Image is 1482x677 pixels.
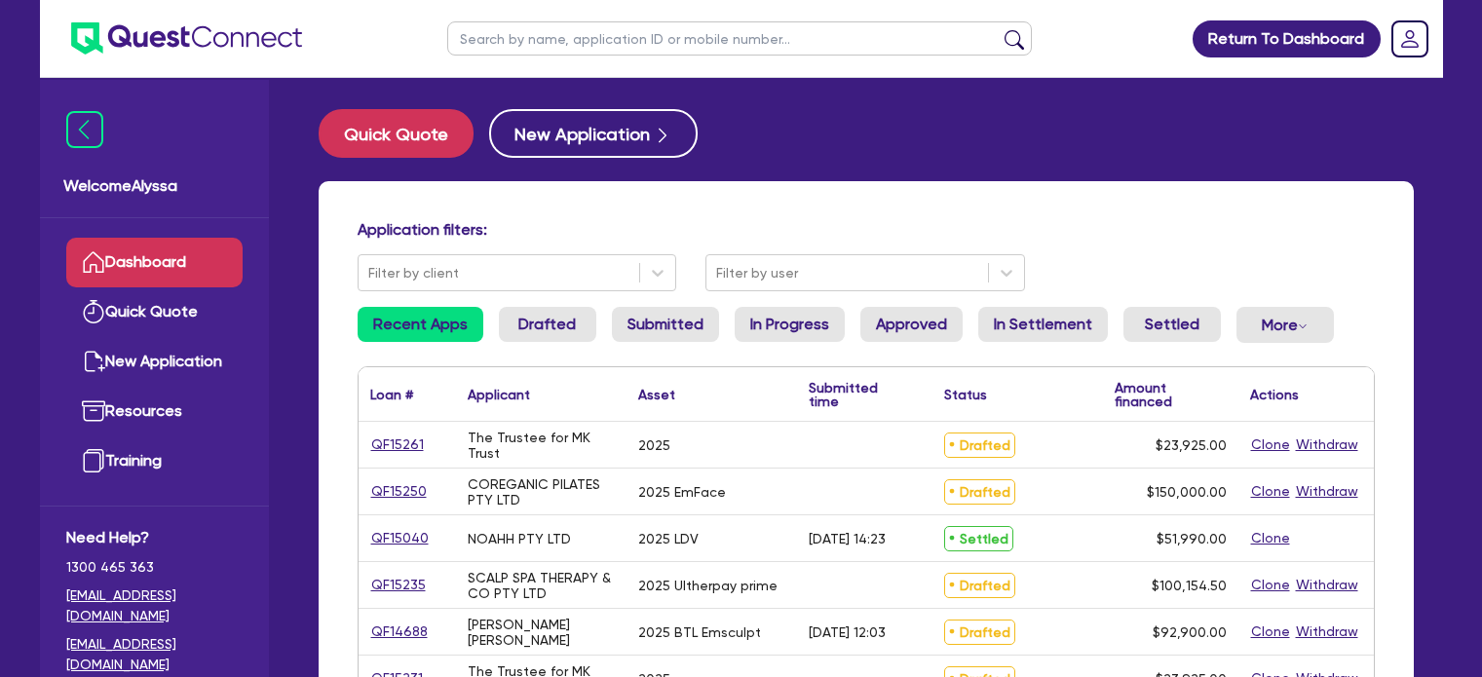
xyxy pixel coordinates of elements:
a: Recent Apps [358,307,483,342]
div: 2025 [638,437,670,453]
div: NOAHH PTY LTD [468,531,571,546]
div: Submitted time [809,381,903,408]
div: Loan # [370,388,413,401]
a: Quick Quote [319,109,489,158]
a: New Application [66,337,243,387]
div: SCALP SPA THERAPY & CO PTY LTD [468,570,615,601]
button: Withdraw [1295,433,1359,456]
button: Withdraw [1295,574,1359,596]
div: 2025 BTL Emsculpt [638,624,761,640]
button: Dropdown toggle [1236,307,1334,343]
span: $51,990.00 [1157,531,1227,546]
span: $92,900.00 [1153,624,1227,640]
img: quest-connect-logo-blue [71,22,302,55]
button: Withdraw [1295,480,1359,503]
span: Drafted [944,479,1015,505]
button: Clone [1250,480,1291,503]
button: Clone [1250,621,1291,643]
a: In Settlement [978,307,1108,342]
button: Quick Quote [319,109,474,158]
a: [EMAIL_ADDRESS][DOMAIN_NAME] [66,634,243,675]
span: Settled [944,526,1013,551]
span: $100,154.50 [1152,578,1227,593]
button: New Application [489,109,698,158]
button: Withdraw [1295,621,1359,643]
span: Drafted [944,573,1015,598]
span: Need Help? [66,526,243,549]
span: Drafted [944,433,1015,458]
a: QF15235 [370,574,427,596]
a: QF14688 [370,621,429,643]
span: Welcome Alyssa [63,174,246,198]
span: $150,000.00 [1147,484,1227,500]
div: 2025 EmFace [638,484,726,500]
button: Clone [1250,527,1291,549]
div: Status [944,388,987,401]
button: Clone [1250,433,1291,456]
a: Drafted [499,307,596,342]
button: Clone [1250,574,1291,596]
a: QF15261 [370,433,425,456]
div: 2025 Ultherpay prime [638,578,778,593]
a: [EMAIL_ADDRESS][DOMAIN_NAME] [66,585,243,626]
a: Approved [860,307,963,342]
img: quick-quote [82,300,105,323]
a: Quick Quote [66,287,243,337]
a: Submitted [612,307,719,342]
a: Dropdown toggle [1385,14,1435,64]
span: Drafted [944,620,1015,645]
a: QF15250 [370,480,428,503]
div: The Trustee for MK Trust [468,430,615,461]
a: Training [66,436,243,486]
div: [PERSON_NAME] [PERSON_NAME] [468,617,615,648]
div: [DATE] 12:03 [809,624,886,640]
h4: Application filters: [358,220,1375,239]
img: training [82,449,105,472]
div: [DATE] 14:23 [809,531,886,546]
div: Asset [638,388,675,401]
div: 2025 LDV [638,531,699,546]
a: Resources [66,387,243,436]
div: Actions [1250,388,1299,401]
img: new-application [82,350,105,373]
a: QF15040 [370,527,430,549]
a: Dashboard [66,238,243,287]
div: COREGANIC PILATES PTY LTD [468,476,615,508]
a: In Progress [735,307,845,342]
div: Applicant [468,388,530,401]
input: Search by name, application ID or mobile number... [447,21,1032,56]
span: $23,925.00 [1156,437,1227,453]
img: icon-menu-close [66,111,103,148]
div: Amount financed [1115,381,1227,408]
img: resources [82,399,105,423]
span: 1300 465 363 [66,557,243,578]
a: Settled [1123,307,1221,342]
a: Return To Dashboard [1193,20,1381,57]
